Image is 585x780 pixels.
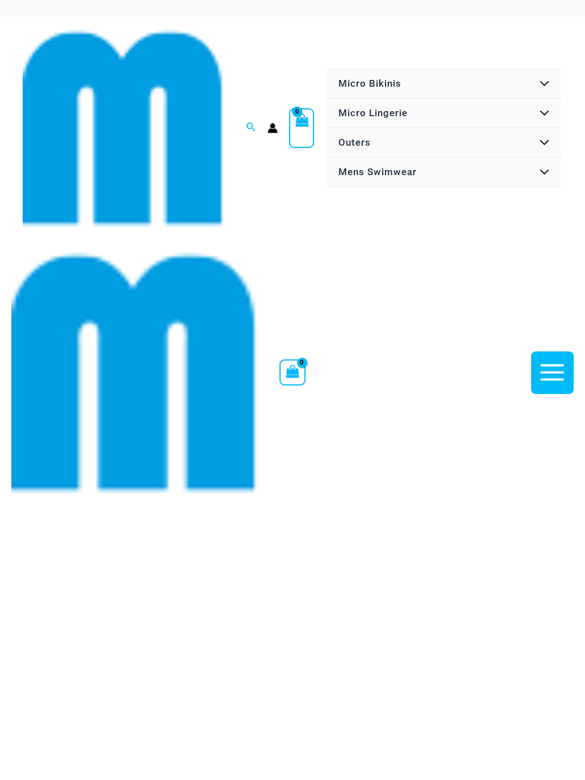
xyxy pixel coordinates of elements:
span: Mens Swimwear [338,166,417,177]
span: Outers [338,137,371,148]
nav: Site Navigation [325,67,562,189]
img: cropped mm emblem [11,249,258,496]
span: Micro Lingerie [338,107,408,118]
a: Search icon link [246,121,256,135]
a: View Shopping Cart, empty [289,108,314,148]
span: Micro Bikinis [338,78,401,89]
a: View Shopping Cart, empty [279,359,306,385]
a: Micro BikinisMenu ToggleMenu Toggle [327,69,561,99]
a: Account icon link [268,123,278,133]
img: cropped mm emblem [23,27,224,229]
a: OutersMenu ToggleMenu Toggle [327,128,561,158]
a: Mens SwimwearMenu ToggleMenu Toggle [327,158,561,187]
a: Micro LingerieMenu ToggleMenu Toggle [327,99,561,128]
